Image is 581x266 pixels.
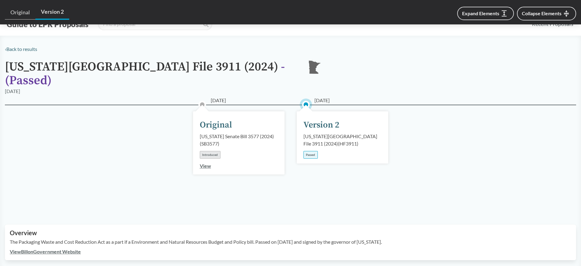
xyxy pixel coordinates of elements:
div: Original [200,119,232,131]
a: Version 2 [35,5,69,20]
p: The Packaging Waste and Cost Reduction Act as a part if a Environment and Natural Resources Budge... [10,238,571,246]
span: [DATE] [314,97,330,104]
h1: [US_STATE][GEOGRAPHIC_DATA] File 3911 (2024) [5,60,298,88]
a: Original [5,5,35,20]
button: Expand Elements [457,7,514,20]
div: Passed [303,151,318,159]
a: ‹Back to results [5,46,37,52]
div: [US_STATE][GEOGRAPHIC_DATA] File 3911 (2024) ( HF3911 ) [303,133,382,147]
button: Collapse Elements [517,7,576,20]
div: Version 2 [303,119,339,131]
div: Introduced [200,151,221,159]
span: [DATE] [211,97,226,104]
h2: Overview [10,229,571,236]
a: ViewBillonGovernment Website [10,249,81,254]
div: [DATE] [5,88,20,95]
a: View [200,163,211,169]
div: [US_STATE] Senate Bill 3577 (2024) ( SB3577 ) [200,133,278,147]
span: - ( Passed ) [5,59,285,88]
